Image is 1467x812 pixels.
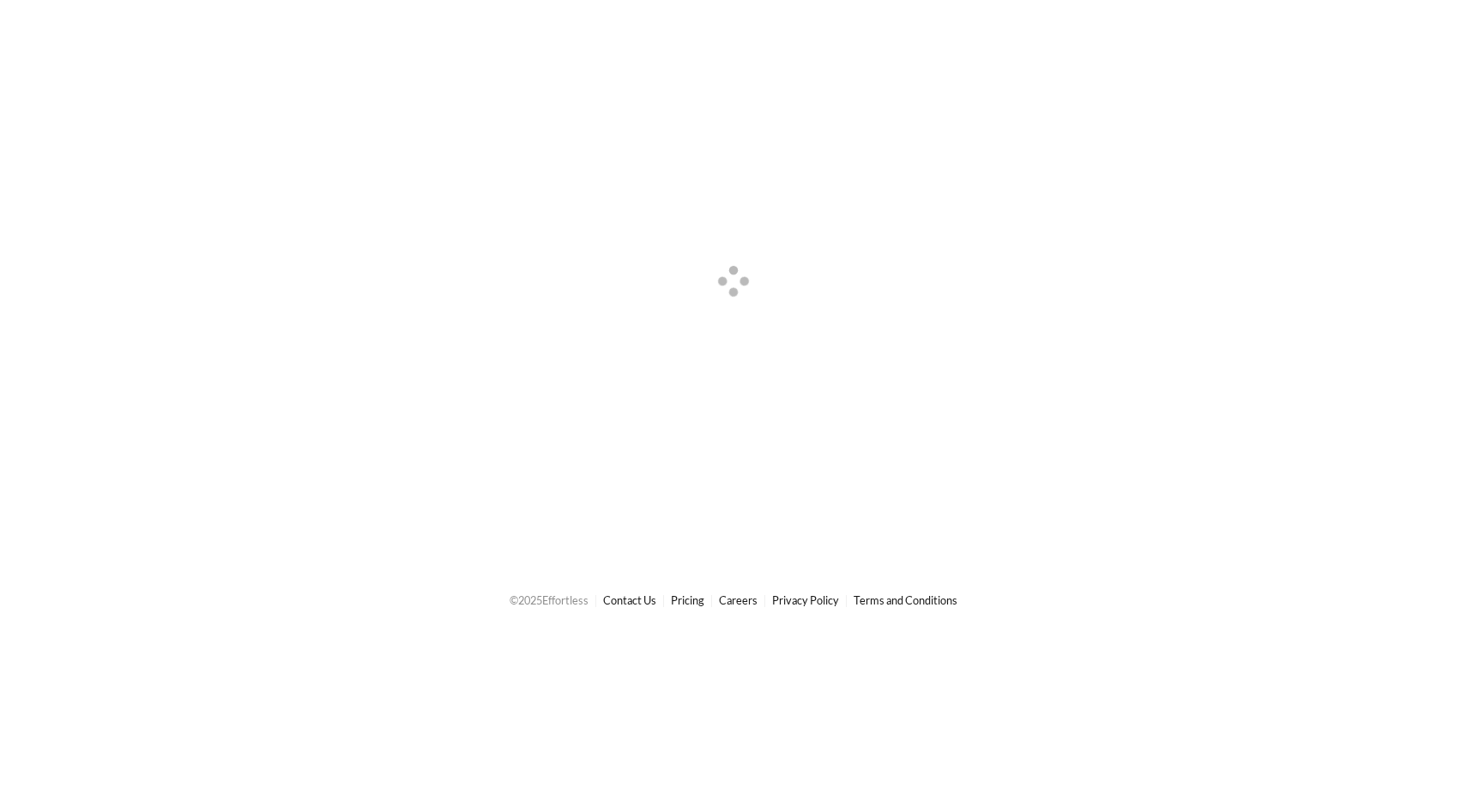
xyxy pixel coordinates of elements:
a: Pricing [671,593,704,607]
span: © 2025 Effortless [510,593,589,607]
a: Contact Us [603,593,656,607]
a: Terms and Conditions [854,593,957,607]
a: Privacy Policy [772,593,839,607]
a: Careers [719,593,758,607]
